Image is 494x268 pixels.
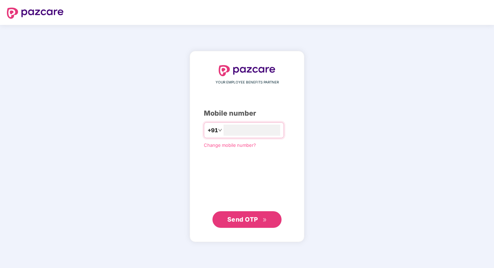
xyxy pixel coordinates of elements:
[263,218,267,222] span: double-right
[208,126,218,135] span: +91
[227,216,258,223] span: Send OTP
[219,65,275,76] img: logo
[204,108,290,119] div: Mobile number
[216,80,279,85] span: YOUR EMPLOYEE BENEFITS PARTNER
[212,211,282,228] button: Send OTPdouble-right
[218,128,222,132] span: down
[7,8,64,19] img: logo
[204,142,256,148] a: Change mobile number?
